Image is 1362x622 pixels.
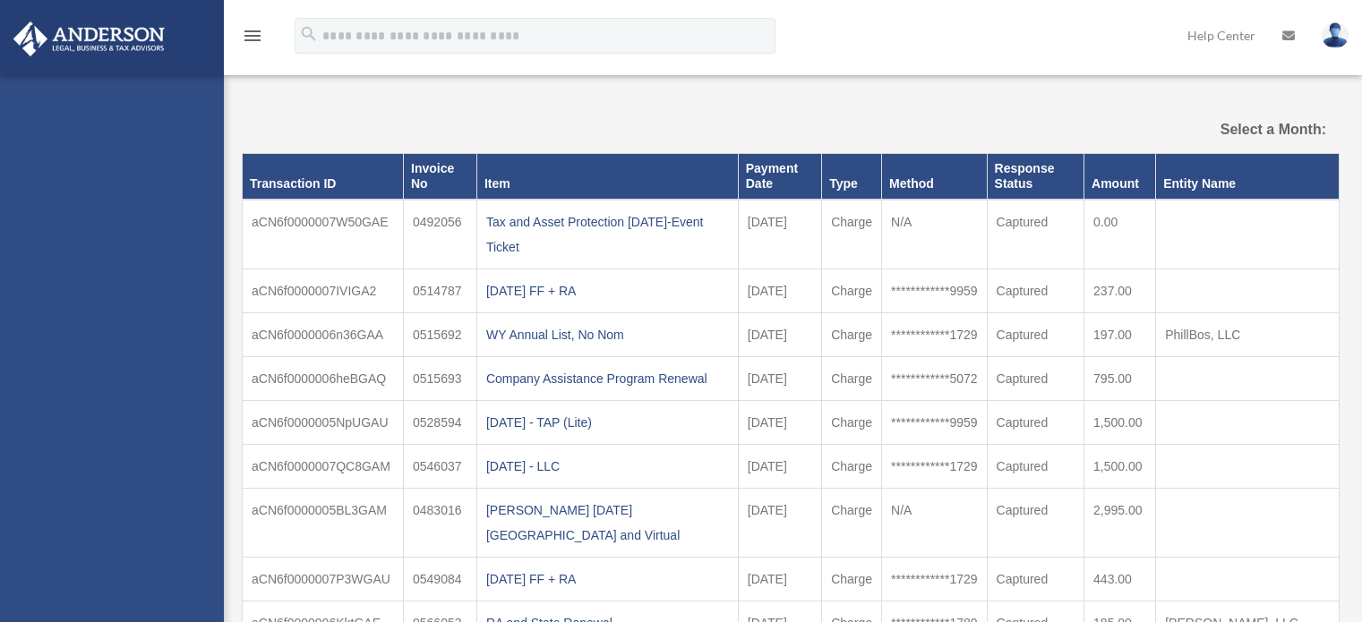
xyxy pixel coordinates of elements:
td: 2,995.00 [1084,488,1156,557]
td: Captured [987,268,1084,312]
img: User Pic [1322,22,1349,48]
td: 0546037 [404,444,477,488]
td: aCN6f0000007W50GAE [243,200,404,269]
td: Charge [822,312,882,356]
td: 0515692 [404,312,477,356]
td: 237.00 [1084,268,1156,312]
td: 1,500.00 [1084,400,1156,444]
td: [DATE] [738,312,821,356]
div: Company Assistance Program Renewal [486,366,729,391]
td: Captured [987,557,1084,601]
td: N/A [882,488,988,557]
td: [DATE] [738,356,821,400]
td: PhillBos, LLC [1156,312,1340,356]
td: 0515693 [404,356,477,400]
th: Item [476,154,738,200]
td: 0528594 [404,400,477,444]
th: Payment Date [738,154,821,200]
td: Charge [822,200,882,269]
td: [DATE] [738,488,821,557]
td: [DATE] [738,268,821,312]
div: [DATE] - TAP (Lite) [486,410,729,435]
td: 1,500.00 [1084,444,1156,488]
div: [DATE] - LLC [486,454,729,479]
td: N/A [882,200,988,269]
td: Charge [822,356,882,400]
td: aCN6f0000006n36GAA [243,312,404,356]
th: Method [882,154,988,200]
div: [DATE] FF + RA [486,567,729,592]
div: [PERSON_NAME] [DATE] [GEOGRAPHIC_DATA] and Virtual [486,498,729,548]
div: [DATE] FF + RA [486,278,729,303]
td: aCN6f0000007QC8GAM [243,444,404,488]
td: aCN6f0000005NpUGAU [243,400,404,444]
td: Charge [822,488,882,557]
div: WY Annual List, No Nom [486,322,729,347]
i: search [299,24,319,44]
td: Charge [822,268,882,312]
div: Tax and Asset Protection [DATE]-Event Ticket [486,209,729,260]
th: Invoice No [404,154,477,200]
th: Type [822,154,882,200]
td: [DATE] [738,200,821,269]
img: Anderson Advisors Platinum Portal [8,21,170,56]
label: Select a Month: [1170,117,1326,142]
td: 197.00 [1084,312,1156,356]
td: aCN6f0000007P3WGAU [243,557,404,601]
td: 0514787 [404,268,477,312]
i: menu [242,25,263,47]
td: Captured [987,400,1084,444]
th: Transaction ID [243,154,404,200]
td: Captured [987,312,1084,356]
td: 443.00 [1084,557,1156,601]
td: Charge [822,400,882,444]
td: [DATE] [738,444,821,488]
td: Charge [822,557,882,601]
td: 795.00 [1084,356,1156,400]
td: [DATE] [738,557,821,601]
td: Captured [987,488,1084,557]
td: Captured [987,444,1084,488]
th: Entity Name [1156,154,1340,200]
td: Captured [987,200,1084,269]
td: 0.00 [1084,200,1156,269]
td: [DATE] [738,400,821,444]
th: Response Status [987,154,1084,200]
a: menu [242,31,263,47]
td: Charge [822,444,882,488]
td: aCN6f0000006heBGAQ [243,356,404,400]
td: 0549084 [404,557,477,601]
td: 0492056 [404,200,477,269]
td: aCN6f0000007IVIGA2 [243,268,404,312]
td: Captured [987,356,1084,400]
td: aCN6f0000005BL3GAM [243,488,404,557]
td: 0483016 [404,488,477,557]
th: Amount [1084,154,1156,200]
